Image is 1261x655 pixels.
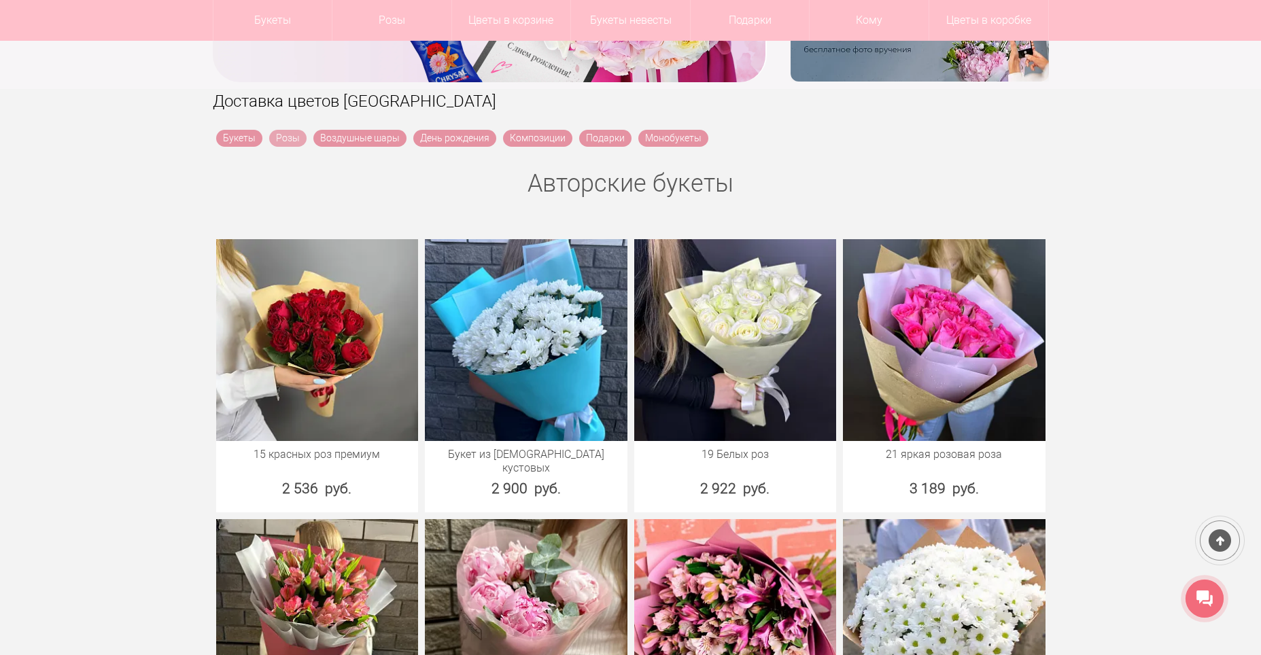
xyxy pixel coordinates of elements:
[223,448,412,461] a: 15 красных роз премиум
[213,89,1049,113] h1: Доставка цветов [GEOGRAPHIC_DATA]
[425,478,627,499] div: 2 900 руб.
[432,448,621,475] a: Букет из [DEMOGRAPHIC_DATA] кустовых
[638,130,708,147] a: Монобукеты
[850,448,1039,461] a: 21 яркая розовая роза
[634,478,837,499] div: 2 922 руб.
[641,448,830,461] a: 19 Белых роз
[843,239,1046,442] img: 21 яркая розовая роза
[634,239,837,442] img: 19 Белых роз
[269,130,307,147] a: Розы
[313,130,407,147] a: Воздушные шары
[216,478,419,499] div: 2 536 руб.
[216,239,419,442] img: 15 красных роз премиум
[503,130,572,147] a: Композиции
[579,130,632,147] a: Подарки
[528,169,733,198] a: Авторские букеты
[843,478,1046,499] div: 3 189 руб.
[413,130,496,147] a: День рождения
[216,130,262,147] a: Букеты
[425,239,627,442] img: Букет из хризантем кустовых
